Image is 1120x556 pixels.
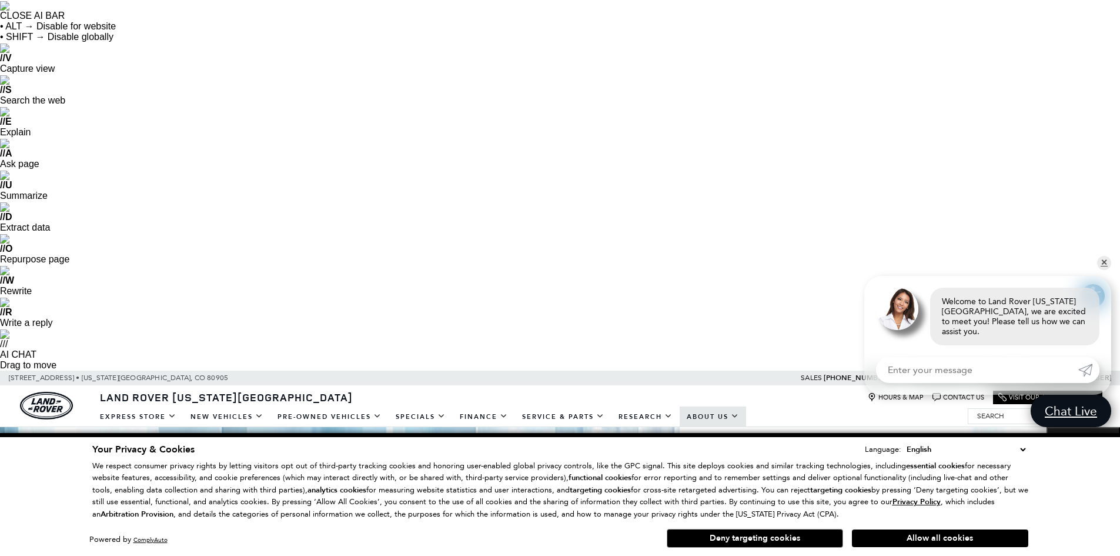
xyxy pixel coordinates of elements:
a: Service & Parts [515,407,611,427]
button: Deny targeting cookies [667,529,843,548]
span: Sales [801,374,822,382]
div: Language: [865,445,901,453]
strong: analytics cookies [307,485,366,495]
strong: Arbitration Provision [101,509,173,520]
span: CO [195,371,205,385]
u: Privacy Policy [892,497,941,507]
a: Land Rover [US_STATE][GEOGRAPHIC_DATA] [93,390,360,404]
span: Land Rover [US_STATE][GEOGRAPHIC_DATA] [100,390,353,404]
a: ComplyAuto [133,536,168,544]
p: We respect consumer privacy rights by letting visitors opt out of third-party tracking cookies an... [92,460,1028,521]
a: Pre-Owned Vehicles [270,407,389,427]
button: VIEW DISCLAIMER [1047,427,1120,445]
a: Finance [453,407,515,427]
a: About Us [680,407,746,427]
strong: targeting cookies [810,485,871,495]
a: Hours & Map [868,393,924,402]
div: Powered by [89,536,168,544]
a: land-rover [20,392,73,420]
input: Search [968,409,1086,423]
span: 80905 [207,371,228,385]
span: [US_STATE][GEOGRAPHIC_DATA], [82,371,193,385]
a: New Vehicles [183,407,270,427]
a: Chat Live [1031,395,1111,427]
a: Research [611,407,680,427]
span: Chat Live [1039,403,1103,419]
button: Allow all cookies [852,530,1028,547]
a: Specials [389,407,453,427]
a: Visit Our Jaguar Website [998,393,1097,402]
strong: targeting cookies [570,485,631,495]
a: Submit [1078,357,1099,383]
span: [STREET_ADDRESS] • [9,371,80,385]
strong: essential cookies [906,461,965,471]
select: Language Select [904,443,1028,456]
nav: Main Navigation [93,407,746,427]
img: Land Rover [20,392,73,420]
span: VIEW DISCLAIMER [1054,431,1113,441]
span: Your Privacy & Cookies [92,443,195,456]
a: EXPRESS STORE [93,407,183,427]
a: [STREET_ADDRESS] • [US_STATE][GEOGRAPHIC_DATA], CO 80905 [9,374,228,382]
a: Contact Us [932,393,984,402]
a: [PHONE_NUMBER] [824,373,889,382]
strong: functional cookies [569,472,631,483]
